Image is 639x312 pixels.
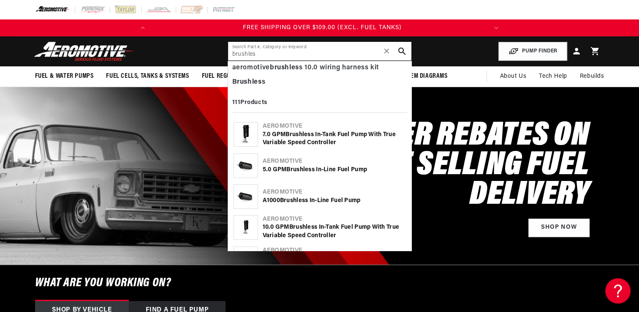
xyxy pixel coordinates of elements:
div: Aeromotive [263,157,406,166]
div: A1000 s In-Line Fuel Pump [263,197,406,205]
button: Translation missing: en.sections.announcements.next_announcement [488,19,505,36]
summary: Rebuilds [574,66,611,87]
img: A1000 Brushless In-Line Fuel Pump [234,189,258,205]
span: About Us [500,73,526,79]
b: 111 Products [232,99,267,106]
input: Search by Part Number, Category or Keyword [228,42,411,60]
b: Brushles [232,79,262,85]
div: aeromotive s 10.0 wiring harness kit [232,61,407,75]
slideshow-component: Translation missing: en.sections.announcements.announcement_bar [14,19,625,36]
button: PUMP FINDER [498,42,567,61]
div: 2 of 2 [154,23,490,33]
span: ✕ [383,44,391,58]
summary: Fuel Regulators [196,66,258,86]
b: Brushles [286,167,311,173]
a: Shop Now [528,219,590,238]
b: Brushles [286,131,310,138]
span: Fuel Cells, Tanks & Systems [106,72,189,81]
a: About Us [493,66,533,87]
b: brushles [270,64,299,71]
summary: Tech Help [533,66,573,87]
span: Rebuilds [580,72,604,81]
img: 5.0 GPM Brushless In-Line Fuel Pump [234,158,258,174]
span: Fuel Regulators [202,72,251,81]
img: 10.0 GPM Brushless In-Tank Fuel Pump with True Variable Speed Controller [234,219,258,237]
h2: SHOP SUMMER REBATES ON BEST SELLING FUEL DELIVERY [228,121,590,210]
span: Fuel & Water Pumps [35,72,94,81]
div: s [232,75,407,90]
div: 10.0 GPM s In-Tank Fuel Pump with True Variable Speed Controller [263,223,406,240]
div: 5.0 GPM s In-Line Fuel Pump [263,166,406,174]
img: 7.0 GPM Brushless In-Tank Fuel Pump with True Variable Speed Controller [237,123,254,146]
summary: Fuel & Water Pumps [29,66,100,86]
span: System Diagrams [398,72,448,81]
b: Brushles [289,224,314,230]
button: search button [393,42,411,60]
div: Aeromotive [263,246,406,255]
h6: What are you working on? [14,265,625,301]
img: Fuel Cell with Integrated Brushless 5.0 GPM In-Tank Fuel Pump Module, True Variable Speed, and Pr... [234,247,258,271]
b: Brushles [280,197,305,204]
div: 7.0 GPM s In-Tank Fuel Pump with True Variable Speed Controller [263,131,406,147]
div: Aeromotive [263,188,406,197]
div: Aeromotive [263,215,406,224]
button: Translation missing: en.sections.announcements.previous_announcement [134,19,151,36]
img: Aeromotive [32,41,137,61]
summary: Fuel Cells, Tanks & Systems [100,66,195,86]
summary: System Diagrams [392,66,454,86]
span: Tech Help [539,72,567,81]
div: Aeromotive [263,122,406,131]
span: FREE SHIPPING OVER $109.00 (EXCL. FUEL TANKS) [243,25,402,31]
div: Announcement [154,23,490,33]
